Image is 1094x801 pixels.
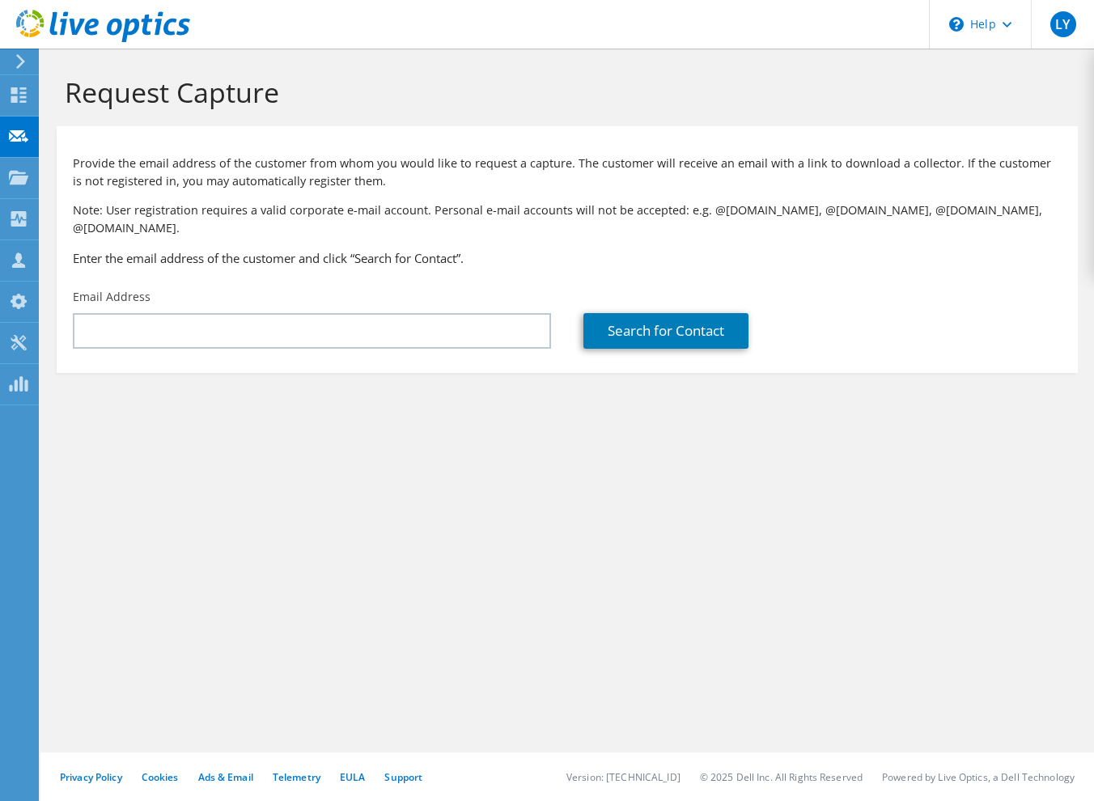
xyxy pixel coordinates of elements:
h1: Request Capture [65,75,1062,109]
p: Note: User registration requires a valid corporate e-mail account. Personal e-mail accounts will ... [73,201,1062,237]
a: Ads & Email [198,770,253,784]
a: Cookies [142,770,179,784]
p: Provide the email address of the customer from whom you would like to request a capture. The cust... [73,155,1062,190]
a: Support [384,770,422,784]
li: © 2025 Dell Inc. All Rights Reserved [700,770,863,784]
a: Telemetry [273,770,320,784]
span: LY [1050,11,1076,37]
a: Privacy Policy [60,770,122,784]
a: EULA [340,770,365,784]
a: Search for Contact [583,313,748,349]
h3: Enter the email address of the customer and click “Search for Contact”. [73,249,1062,267]
svg: \n [949,17,964,32]
label: Email Address [73,289,151,305]
li: Powered by Live Optics, a Dell Technology [882,770,1075,784]
li: Version: [TECHNICAL_ID] [566,770,681,784]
